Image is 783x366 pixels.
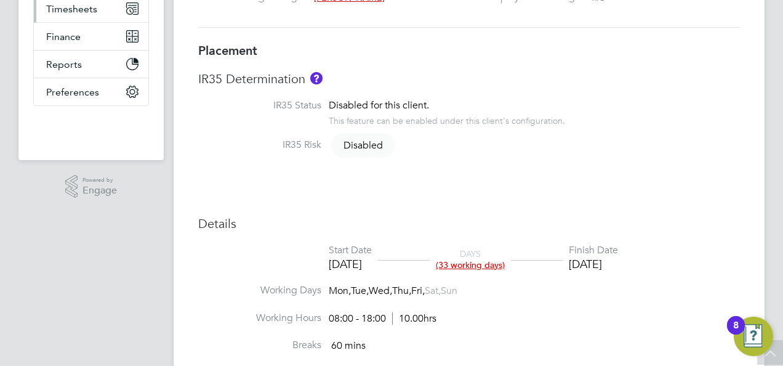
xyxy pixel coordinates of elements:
[46,31,81,43] span: Finance
[392,285,411,297] span: Thu,
[331,133,395,158] span: Disabled
[392,312,436,325] span: 10.00hrs
[441,285,457,297] span: Sun
[733,325,739,341] div: 8
[198,339,321,352] label: Breaks
[329,285,351,297] span: Mon,
[198,99,321,112] label: IR35 Status
[329,257,372,271] div: [DATE]
[569,244,618,257] div: Finish Date
[425,285,441,297] span: Sat,
[329,99,429,112] span: Disabled for this client.
[34,51,148,78] button: Reports
[46,3,97,15] span: Timesheets
[33,118,149,138] a: Go to home page
[46,59,82,70] span: Reports
[436,259,505,270] span: (33 working days)
[329,244,372,257] div: Start Date
[430,248,511,270] div: DAYS
[329,312,436,325] div: 08:00 - 18:00
[331,340,366,352] span: 60 mins
[310,72,323,84] button: About IR35
[329,112,565,126] div: This feature can be enabled under this client's configuration.
[65,175,118,198] a: Powered byEngage
[198,216,740,232] h3: Details
[569,257,618,271] div: [DATE]
[34,118,149,138] img: fastbook-logo-retina.png
[82,185,117,196] span: Engage
[34,23,148,50] button: Finance
[369,285,392,297] span: Wed,
[198,71,740,87] h3: IR35 Determination
[411,285,425,297] span: Fri,
[351,285,369,297] span: Tue,
[82,175,117,185] span: Powered by
[46,86,99,98] span: Preferences
[198,312,321,325] label: Working Hours
[34,78,148,105] button: Preferences
[734,317,773,356] button: Open Resource Center, 8 new notifications
[198,139,321,152] label: IR35 Risk
[198,284,321,297] label: Working Days
[198,43,257,58] b: Placement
